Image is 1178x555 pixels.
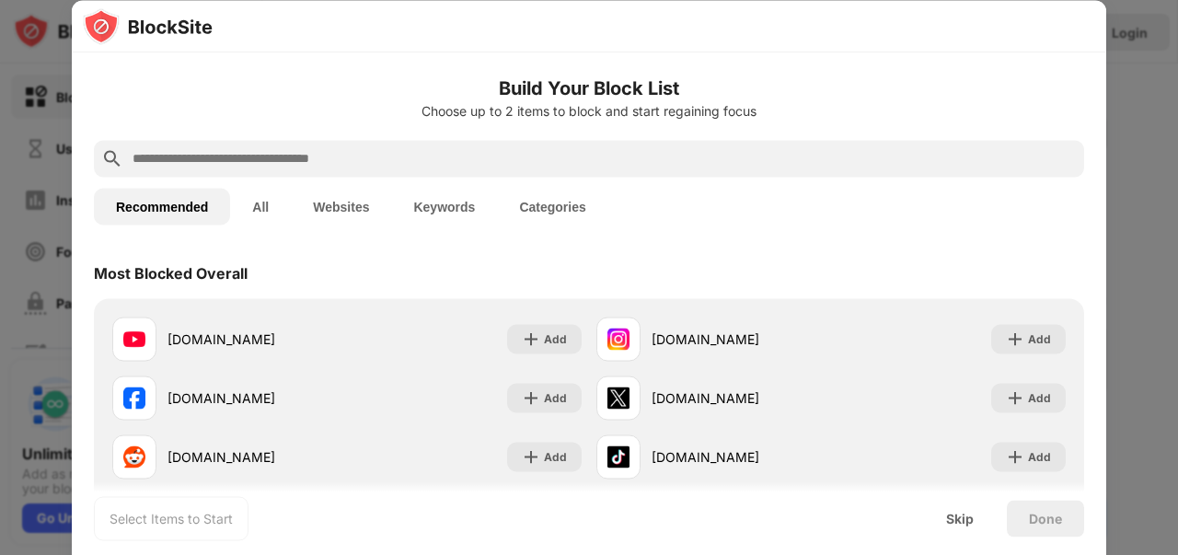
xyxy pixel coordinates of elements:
button: Websites [291,188,391,225]
img: search.svg [101,147,123,169]
div: Add [1028,388,1051,407]
div: [DOMAIN_NAME] [167,330,347,349]
button: Categories [497,188,607,225]
div: Add [1028,330,1051,348]
div: [DOMAIN_NAME] [652,388,831,408]
img: favicons [123,328,145,350]
div: [DOMAIN_NAME] [652,330,831,349]
div: Add [544,447,567,466]
div: [DOMAIN_NAME] [167,447,347,467]
img: favicons [607,445,629,468]
div: Add [544,330,567,348]
button: All [230,188,291,225]
div: Skip [946,511,974,526]
img: favicons [123,445,145,468]
div: Select Items to Start [110,509,233,527]
img: logo-blocksite.svg [83,7,213,44]
button: Recommended [94,188,230,225]
div: Add [1028,447,1051,466]
img: favicons [123,387,145,409]
h6: Build Your Block List [94,74,1084,101]
div: Most Blocked Overall [94,263,248,282]
div: Choose up to 2 items to block and start regaining focus [94,103,1084,118]
div: Add [544,388,567,407]
div: [DOMAIN_NAME] [167,388,347,408]
img: favicons [607,328,629,350]
img: favicons [607,387,629,409]
button: Keywords [391,188,497,225]
div: Done [1029,511,1062,526]
div: [DOMAIN_NAME] [652,447,831,467]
